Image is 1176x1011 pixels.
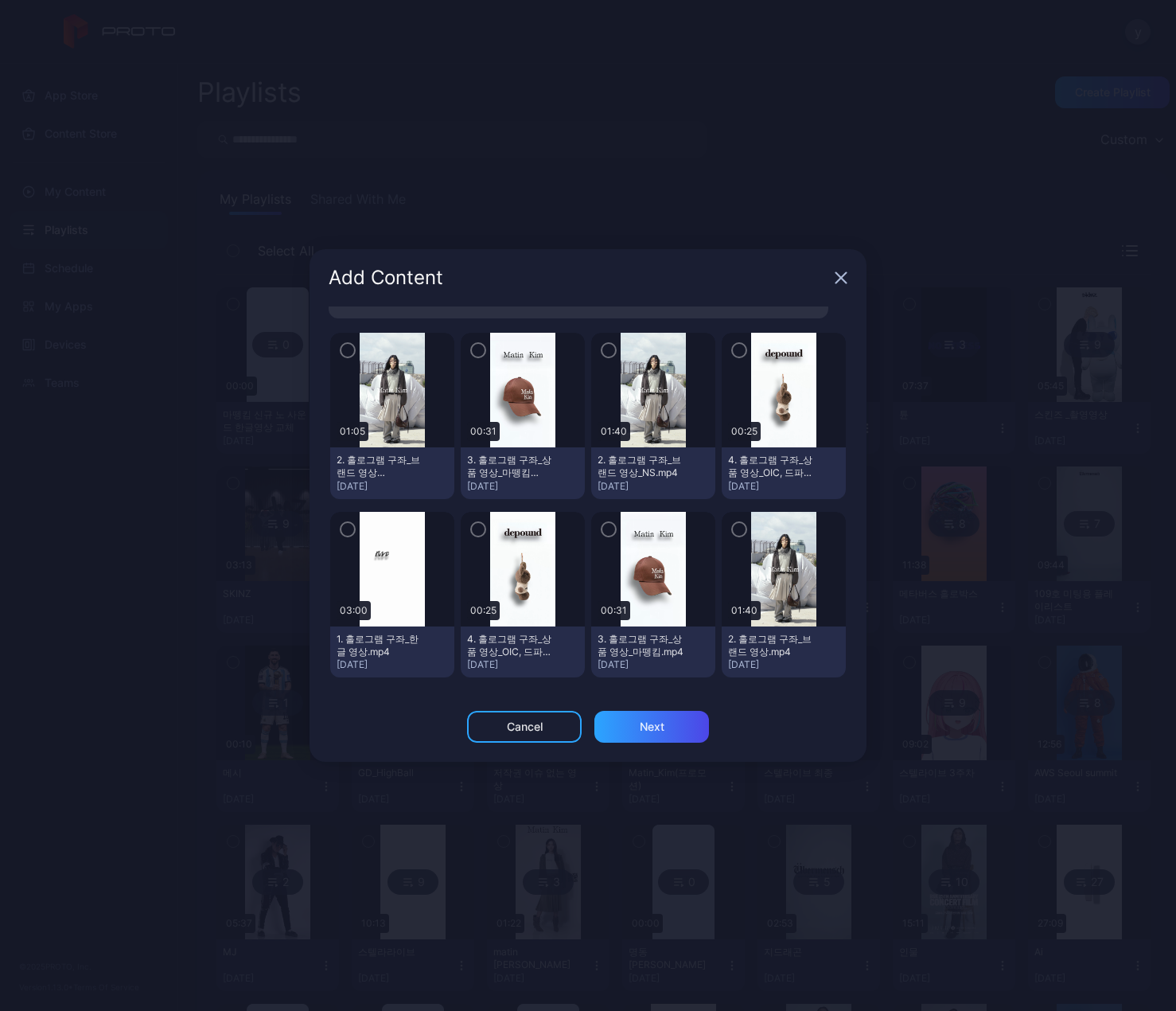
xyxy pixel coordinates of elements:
[467,711,582,743] button: Cancel
[467,480,578,493] div: [DATE]
[728,658,839,671] div: [DATE]
[337,601,371,620] div: 03:00
[728,633,816,658] div: 2. 홀로그램 구좌_브랜드 영상.mp4
[598,601,630,620] div: 00:31
[640,720,664,733] div: Next
[467,658,578,671] div: [DATE]
[728,454,816,479] div: 4. 홀로그램 구좌_상품 영상_OIC, 드파운드_NS.mp4
[337,658,448,671] div: [DATE]
[598,633,685,658] div: 3. 홀로그램 구좌_상품 영상_마뗑킴.mp4
[329,268,828,287] div: Add Content
[728,601,761,620] div: 01:40
[598,454,685,479] div: 2. 홀로그램 구좌_브랜드 영상_NS.mp4
[728,422,761,441] div: 00:25
[507,720,543,733] div: Cancel
[467,454,555,479] div: 3. 홀로그램 구좌_상품 영상_마뗑킴_NS.mp4
[337,422,368,441] div: 01:05
[467,633,555,658] div: 4. 홀로그램 구좌_상품 영상_OIC, 드파운드.mp4
[467,422,500,441] div: 00:31
[337,480,448,493] div: [DATE]
[337,633,424,658] div: 1. 홀로그램 구좌_한글 영상.mp4
[467,601,500,620] div: 00:25
[598,658,709,671] div: [DATE]
[594,711,709,743] button: Next
[598,422,630,441] div: 01:40
[337,454,424,479] div: 2. 홀로그램 구좌_브랜드 영상_NS_del.mp4
[728,480,839,493] div: [DATE]
[598,480,709,493] div: [DATE]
